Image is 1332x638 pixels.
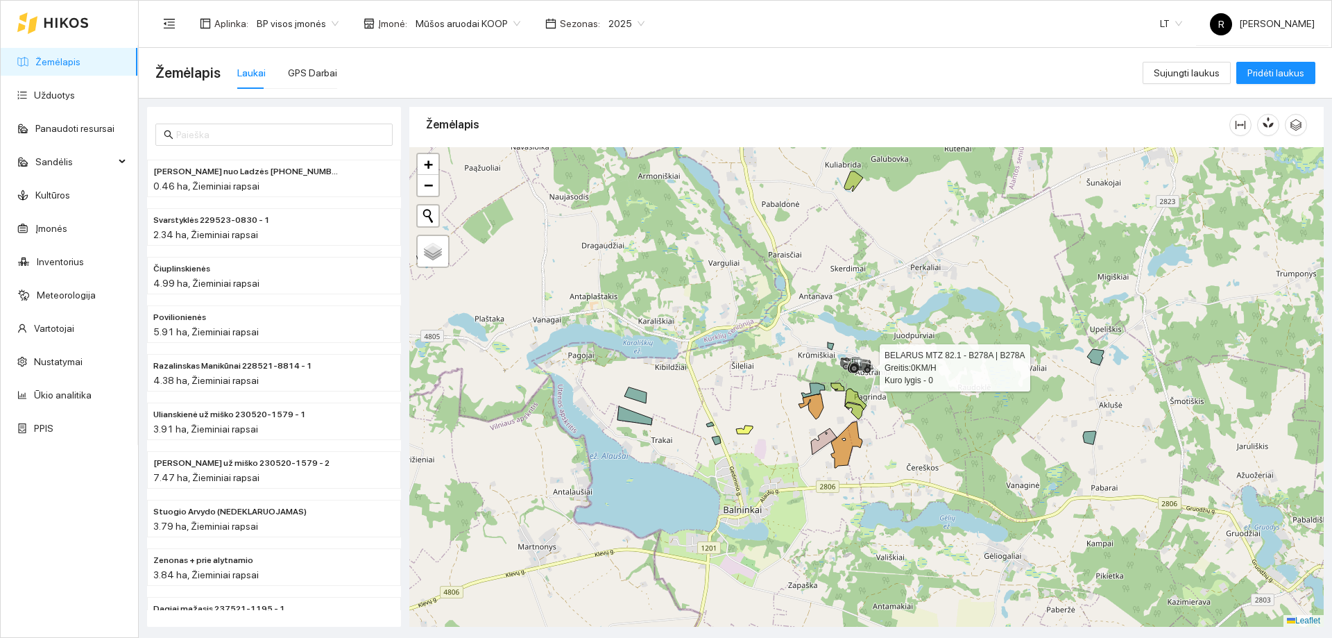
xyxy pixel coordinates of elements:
span: LT [1160,13,1182,34]
span: 3.84 ha, Žieminiai rapsai [153,569,259,580]
span: column-width [1230,119,1251,131]
a: Pridėti laukus [1236,67,1315,78]
span: Žemėlapis [155,62,221,84]
a: Kultūros [35,190,70,201]
span: 4.99 ha, Žieminiai rapsai [153,278,259,289]
span: Aplinka : [214,16,248,31]
span: BP visos įmonės [257,13,339,34]
span: 2025 [608,13,644,34]
span: search [164,130,173,140]
a: Ūkio analitika [34,389,92,401]
span: Stuogio Arvydo (NEDEKLARUOJAMAS) [153,505,307,519]
span: Razalinskas Manikūnai 228521-8814 - 1 [153,360,312,373]
a: Nustatymai [34,356,83,367]
a: Zoom out [418,175,438,196]
span: menu-fold [163,17,176,30]
span: 0.46 ha, Žieminiai rapsai [153,181,259,192]
a: Panaudoti resursai [35,123,114,134]
button: Initiate a new search [418,205,438,226]
button: Sujungti laukus [1143,62,1231,84]
span: 3.79 ha, Žieminiai rapsai [153,521,258,532]
span: Sezonas : [560,16,600,31]
span: Čiuplinskienės [153,262,210,276]
span: R [1218,13,1224,35]
span: − [424,176,433,194]
a: Sujungti laukus [1143,67,1231,78]
span: Nakvosienė už miško 230520-1579 - 2 [153,457,330,470]
span: [PERSON_NAME] [1210,18,1315,29]
span: Zenonas + prie alytnamio [153,554,253,567]
button: Pridėti laukus [1236,62,1315,84]
a: Įmonės [35,223,67,234]
a: Leaflet [1287,616,1320,626]
button: column-width [1229,114,1252,136]
a: Vartotojai [34,323,74,334]
span: 5.91 ha, Žieminiai rapsai [153,326,259,337]
span: layout [200,18,211,29]
input: Paieška [176,127,384,142]
button: menu-fold [155,10,183,37]
span: Ulianskienė už miško 230520-1579 - 1 [153,408,306,421]
a: Zoom in [418,154,438,175]
span: + [424,156,433,173]
span: Svarstyklės 229523-0830 - 1 [153,214,270,227]
a: Layers [418,236,448,267]
span: Pridėti laukus [1247,65,1304,81]
a: Užduotys [34,90,75,101]
span: Paškevičiaus Felikso nuo Ladzės (2) 229525-2470 - 2 [153,165,339,178]
span: calendar [545,18,556,29]
a: Meteorologija [37,289,96,301]
span: Sandėlis [35,148,114,176]
span: shop [364,18,375,29]
span: Sujungti laukus [1154,65,1220,81]
a: PPIS [34,423,53,434]
div: GPS Darbai [288,65,337,81]
span: Dagiai mažasis 237521-1195 - 1 [153,603,285,616]
span: Mūšos aruodai KOOP [416,13,520,34]
span: Įmonė : [378,16,407,31]
a: Inventorius [37,256,84,267]
span: 7.47 ha, Žieminiai rapsai [153,472,259,483]
span: 3.91 ha, Žieminiai rapsai [153,423,258,435]
span: 4.38 ha, Žieminiai rapsai [153,375,259,386]
span: 2.34 ha, Žieminiai rapsai [153,229,258,240]
a: Žemėlapis [35,56,80,67]
div: Žemėlapis [426,105,1229,144]
div: Laukai [237,65,266,81]
span: Povilionienės [153,311,206,324]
